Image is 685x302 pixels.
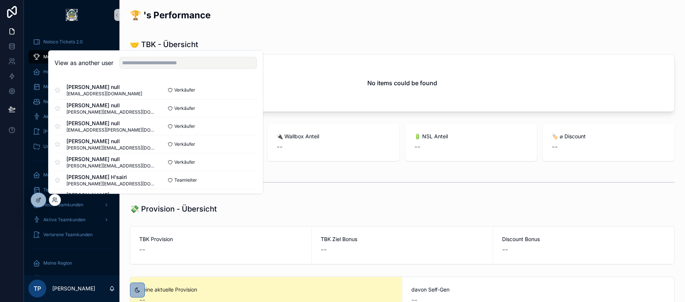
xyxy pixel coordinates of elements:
a: Verlorene Teamkunden [28,228,115,241]
span: Mein Kalender [43,84,74,90]
span: Team Kalender [43,187,75,193]
span: Verkäufer [174,87,195,93]
span: -- [552,142,558,152]
a: [PERSON_NAME] [28,125,115,138]
span: -- [414,142,420,152]
span: 🔌 Wallbox Anteil [277,133,390,140]
h1: 💸 Provision - Übersicht [130,204,217,214]
span: 🔋 NSL Anteil [414,133,528,140]
span: [PERSON_NAME] null [66,101,156,109]
span: Aktive Teamkunden [43,217,85,223]
span: [PERSON_NAME][EMAIL_ADDRESS][DOMAIN_NAME] [66,109,156,115]
span: Verkäufer [174,105,195,111]
span: [PERSON_NAME] null [66,83,142,91]
h2: 🏆 's Performance [130,9,211,21]
span: Deine aktuelle Provision [139,286,393,293]
span: [PERSON_NAME] [66,191,156,198]
a: Mein Team [28,168,115,182]
span: -- [321,244,327,255]
span: Verkäufer [174,123,195,129]
span: [PERSON_NAME] null [66,119,156,127]
a: Noloco Tickets 2.0 [28,35,115,49]
a: Aktive Kunden [28,110,115,123]
span: Home [43,69,56,75]
span: 🏷 ⌀ Discount [552,133,666,140]
span: [PERSON_NAME] null [66,155,156,163]
span: Meine Region [43,260,72,266]
span: davon Self-Gen [411,286,665,293]
span: -- [277,142,283,152]
span: Teamleiter [174,177,197,183]
span: Verkäufer [174,159,195,165]
span: TP [34,284,41,293]
a: Team Kalender [28,183,115,197]
h2: View as another user [55,58,113,67]
span: [PERSON_NAME] [43,129,80,135]
a: Mein Kalender [28,80,115,93]
span: Aktive Kunden [43,114,74,120]
span: Mein Team [43,172,67,178]
span: Verkäufer [174,141,195,147]
span: TBK Provision [139,235,302,243]
span: [EMAIL_ADDRESS][DOMAIN_NAME] [66,91,142,97]
span: Noloco Tickets 2.0 [43,39,83,45]
span: [PERSON_NAME][EMAIL_ADDRESS][DOMAIN_NAME] [66,145,156,151]
a: Meine Region [28,256,115,270]
a: Home [28,65,115,78]
a: Aktive Teamkunden [28,213,115,226]
span: Neue Kunden [43,99,72,105]
span: TBK Ziel Bonus [321,235,484,243]
span: [PERSON_NAME][EMAIL_ADDRESS][DOMAIN_NAME] [66,181,156,187]
span: [EMAIL_ADDRESS][PERSON_NAME][DOMAIN_NAME] [66,127,156,133]
h2: No items could be found [367,78,437,87]
a: Neue Teamkunden [28,198,115,212]
a: Unterlagen [28,140,115,153]
span: -- [139,244,145,255]
span: Verlorene Teamkunden [43,232,93,238]
h1: 🤝 TBK - Übersicht [130,39,198,50]
div: scrollable content [24,30,119,275]
span: [PERSON_NAME] null [66,137,156,145]
span: -- [502,244,508,255]
a: Neue Kunden [28,95,115,108]
span: [PERSON_NAME] H'sairi [66,173,156,181]
span: Monatliche Performance [43,54,96,60]
span: [PERSON_NAME][EMAIL_ADDRESS][DOMAIN_NAME] [66,163,156,169]
p: [PERSON_NAME] [52,285,95,292]
a: Monatliche Performance [28,50,115,64]
span: Unterlagen [43,144,67,150]
span: Discount Bonus [502,235,665,243]
img: App logo [66,9,78,21]
span: Neue Teamkunden [43,202,83,208]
